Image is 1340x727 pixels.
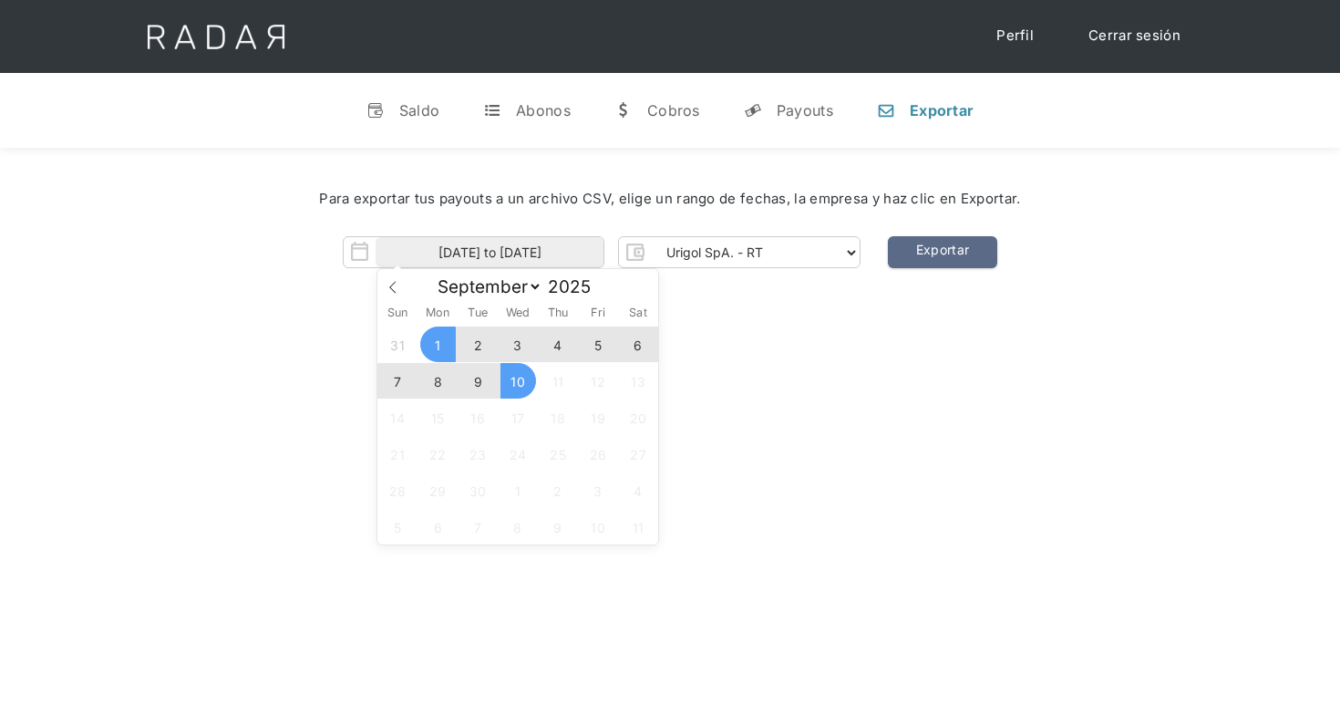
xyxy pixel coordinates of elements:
[460,473,496,508] span: September 30, 2025
[910,101,974,119] div: Exportar
[541,509,576,545] span: October 9, 2025
[380,436,416,472] span: September 21, 2025
[366,101,385,119] div: v
[777,101,833,119] div: Payouts
[978,18,1052,54] a: Perfil
[417,307,458,319] span: Mon
[380,363,416,399] span: September 7, 2025
[581,509,616,545] span: October 10, 2025
[500,400,536,435] span: September 17, 2025
[516,101,571,119] div: Abonos
[500,509,536,545] span: October 8, 2025
[460,363,496,399] span: September 9, 2025
[428,275,542,298] select: Month
[618,307,658,319] span: Sat
[621,473,656,508] span: October 4, 2025
[55,189,1285,210] div: Para exportar tus payouts a un archivo CSV, elige un rango de fechas, la empresa y haz clic en Ex...
[377,307,417,319] span: Sun
[420,509,456,545] span: October 6, 2025
[458,307,498,319] span: Tue
[538,307,578,319] span: Thu
[621,327,656,362] span: September 6, 2025
[541,363,576,399] span: September 11, 2025
[420,436,456,472] span: September 22, 2025
[614,101,633,119] div: w
[581,436,616,472] span: September 26, 2025
[542,276,608,297] input: Year
[888,236,997,268] a: Exportar
[460,436,496,472] span: September 23, 2025
[877,101,895,119] div: n
[541,327,576,362] span: September 4, 2025
[581,363,616,399] span: September 12, 2025
[581,473,616,508] span: October 3, 2025
[420,327,456,362] span: September 1, 2025
[380,473,416,508] span: September 28, 2025
[343,236,861,268] form: Form
[578,307,618,319] span: Fri
[500,327,536,362] span: September 3, 2025
[500,363,536,399] span: September 10, 2025
[500,473,536,508] span: October 1, 2025
[498,307,538,319] span: Wed
[581,327,616,362] span: September 5, 2025
[621,509,656,545] span: October 11, 2025
[541,473,576,508] span: October 2, 2025
[380,327,416,362] span: August 31, 2025
[581,400,616,435] span: September 19, 2025
[621,436,656,472] span: September 27, 2025
[380,400,416,435] span: September 14, 2025
[460,327,496,362] span: September 2, 2025
[1070,18,1199,54] a: Cerrar sesión
[420,473,456,508] span: September 29, 2025
[744,101,762,119] div: y
[460,509,496,545] span: October 7, 2025
[460,400,496,435] span: September 16, 2025
[399,101,440,119] div: Saldo
[621,363,656,399] span: September 13, 2025
[483,101,501,119] div: t
[380,509,416,545] span: October 5, 2025
[541,436,576,472] span: September 25, 2025
[647,101,700,119] div: Cobros
[420,400,456,435] span: September 15, 2025
[420,363,456,399] span: September 8, 2025
[621,400,656,435] span: September 20, 2025
[500,436,536,472] span: September 24, 2025
[541,400,576,435] span: September 18, 2025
